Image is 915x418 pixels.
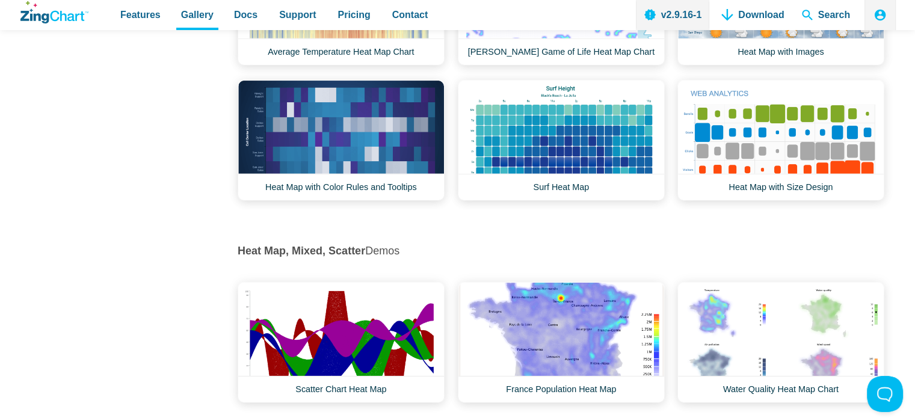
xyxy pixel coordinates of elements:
iframe: Toggle Customer Support [867,376,903,412]
span: Docs [234,7,257,23]
span: Pricing [337,7,370,23]
a: Surf Heat Map [458,80,665,201]
a: ZingChart Logo. Click to return to the homepage [20,1,88,23]
span: Support [279,7,316,23]
span: Gallery [181,7,214,23]
span: Contact [392,7,428,23]
strong: Heat Map, Mixed, Scatter [238,245,365,257]
a: Water Quality Heat Map Chart [677,282,884,403]
span: Features [120,7,161,23]
a: Scatter Chart Heat Map [238,282,445,403]
a: Heat Map with Size Design [677,80,884,201]
a: France Population Heat Map [458,282,665,403]
h2: Demos [238,244,883,258]
a: Heat Map with Color Rules and Tooltips [238,80,445,201]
